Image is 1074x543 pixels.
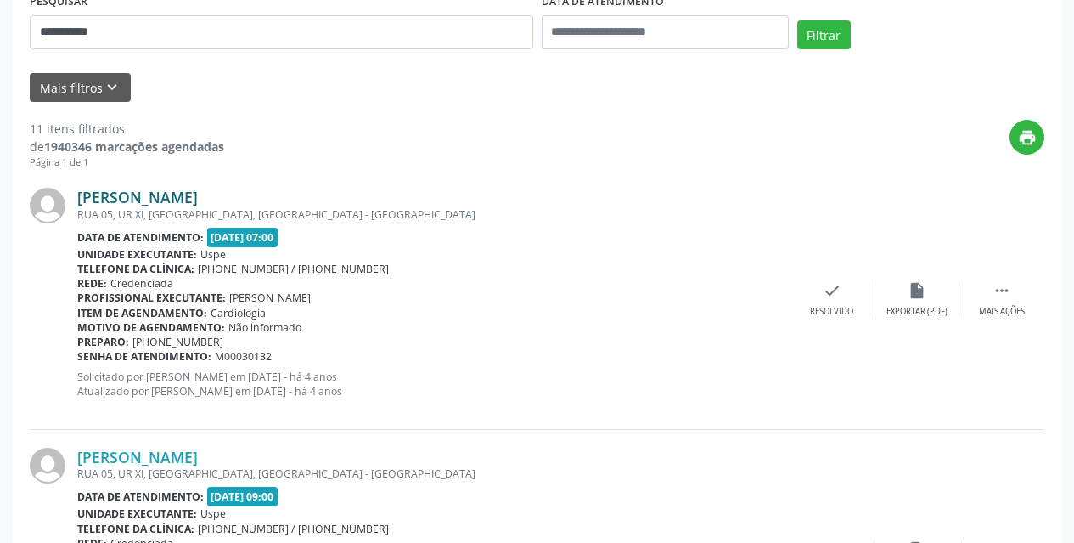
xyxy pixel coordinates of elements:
[77,370,790,399] p: Solicitado por [PERSON_NAME] em [DATE] - há 4 anos Atualizado por [PERSON_NAME] em [DATE] - há 4 ...
[207,228,278,247] span: [DATE] 07:00
[77,230,204,245] b: Data de atendimento:
[797,20,851,49] button: Filtrar
[77,522,194,536] b: Telefone da clínica:
[810,306,853,318] div: Resolvido
[77,291,226,305] b: Profissional executante:
[44,139,224,155] strong: 1940346 marcações agendadas
[30,73,131,103] button: Mais filtroskeyboard_arrow_down
[77,506,197,521] b: Unidade executante:
[30,448,65,484] img: img
[908,281,926,300] i: insert_drive_file
[1009,120,1044,155] button: print
[77,262,194,276] b: Telefone da clínica:
[30,188,65,223] img: img
[200,506,226,521] span: Uspe
[992,281,1011,300] i: 
[30,120,224,138] div: 11 itens filtrados
[77,188,198,206] a: [PERSON_NAME]
[77,320,225,335] b: Motivo de agendamento:
[823,281,841,300] i: check
[215,349,272,364] span: M00030132
[77,349,211,364] b: Senha de atendimento:
[77,335,129,349] b: Preparo:
[30,156,224,170] div: Página 1 de 1
[77,448,198,467] a: [PERSON_NAME]
[77,467,790,481] div: RUA 05, UR XI, [GEOGRAPHIC_DATA], [GEOGRAPHIC_DATA] - [GEOGRAPHIC_DATA]
[198,522,389,536] span: [PHONE_NUMBER] / [PHONE_NUMBER]
[132,335,223,349] span: [PHONE_NUMBER]
[77,207,790,222] div: RUA 05, UR XI, [GEOGRAPHIC_DATA], [GEOGRAPHIC_DATA] - [GEOGRAPHIC_DATA]
[211,306,266,320] span: Cardiologia
[200,247,226,262] span: Uspe
[229,291,311,305] span: [PERSON_NAME]
[77,306,207,320] b: Item de agendamento:
[30,138,224,156] div: de
[886,306,947,318] div: Exportar (PDF)
[77,247,197,262] b: Unidade executante:
[110,276,173,291] span: Credenciada
[979,306,1025,318] div: Mais ações
[207,487,278,506] span: [DATE] 09:00
[77,276,107,291] b: Rede:
[77,489,204,504] b: Data de atendimento:
[198,262,389,276] span: [PHONE_NUMBER] / [PHONE_NUMBER]
[103,78,121,97] i: keyboard_arrow_down
[228,320,301,335] span: Não informado
[1018,128,1037,147] i: print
